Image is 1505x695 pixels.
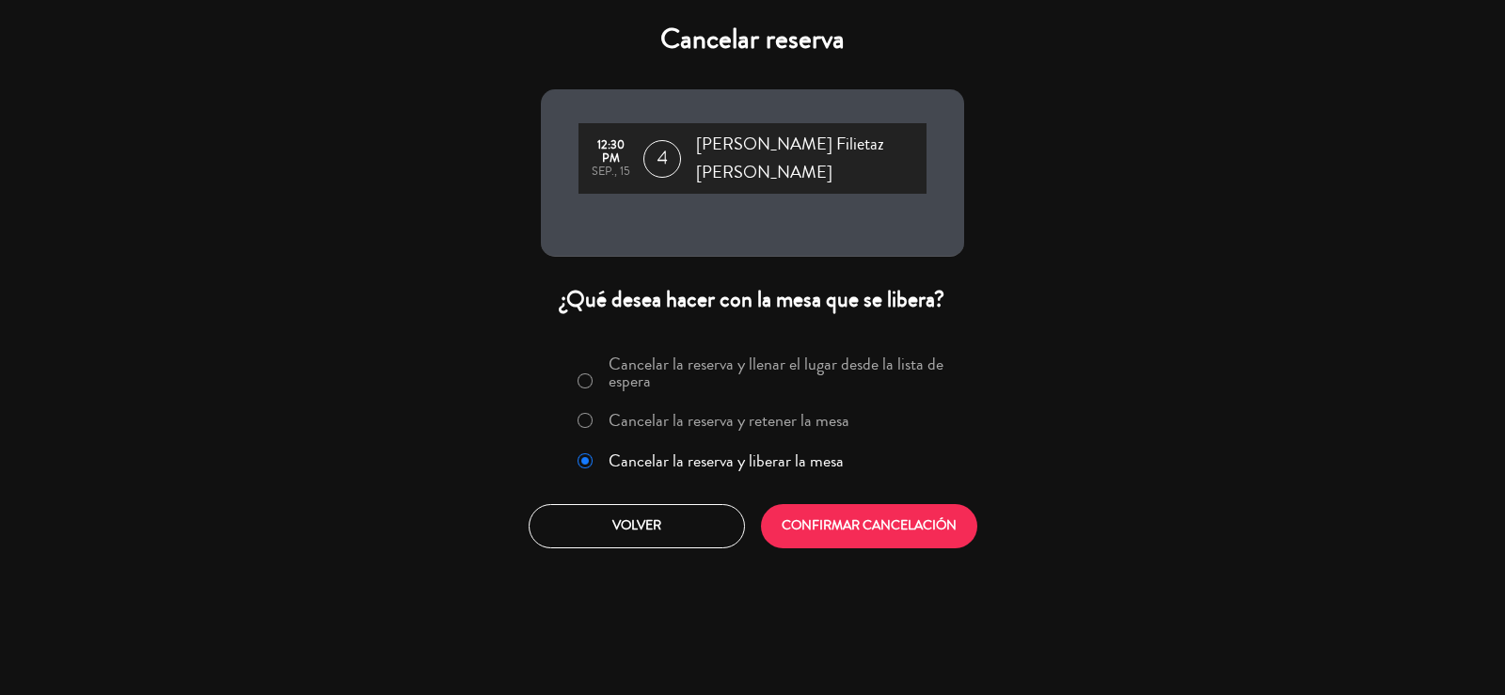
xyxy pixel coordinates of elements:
[696,131,927,186] span: [PERSON_NAME] Filietaz [PERSON_NAME]
[609,412,849,429] label: Cancelar la reserva y retener la mesa
[643,140,681,178] span: 4
[761,504,977,548] button: CONFIRMAR CANCELACIÓN
[541,23,964,56] h4: Cancelar reserva
[588,166,634,179] div: sep., 15
[529,504,745,548] button: Volver
[609,355,953,389] label: Cancelar la reserva y llenar el lugar desde la lista de espera
[588,139,634,166] div: 12:30 PM
[541,285,964,314] div: ¿Qué desea hacer con la mesa que se libera?
[609,452,844,469] label: Cancelar la reserva y liberar la mesa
